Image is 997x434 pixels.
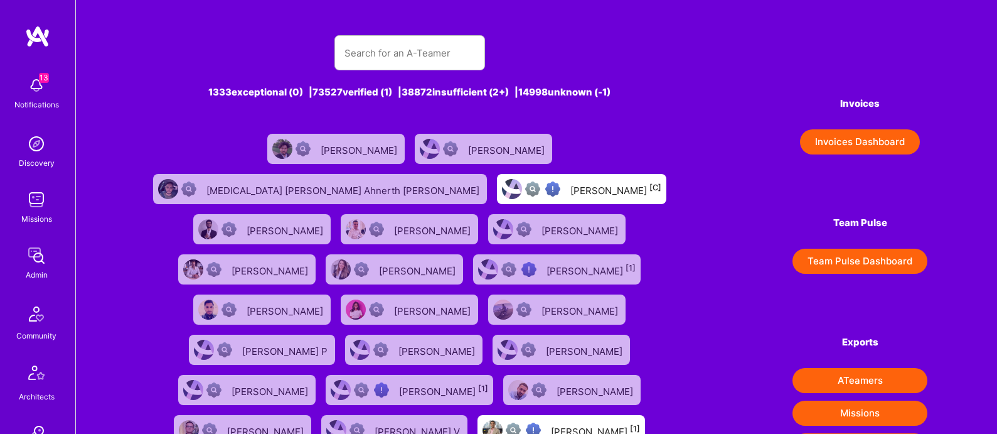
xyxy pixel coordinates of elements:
div: [MEDICAL_DATA] [PERSON_NAME] Ahnerth [PERSON_NAME] [206,181,482,197]
img: Not Scrubbed [206,382,221,398]
div: [PERSON_NAME] P [242,342,330,358]
a: User AvatarNot Scrubbed[PERSON_NAME] [173,370,321,410]
img: Architects [21,360,51,390]
img: User Avatar [478,259,498,279]
img: Not Scrubbed [181,182,196,197]
img: Not Scrubbed [369,222,384,237]
img: Not Scrubbed [373,342,388,357]
img: User Avatar [498,340,518,360]
img: User Avatar [346,300,366,320]
img: Community [21,299,51,329]
a: User AvatarNot Scrubbed[PERSON_NAME] [173,249,321,290]
sup: [1] [478,384,488,393]
img: Not Scrubbed [443,141,458,156]
img: Not Scrubbed [221,302,237,317]
img: Not Scrubbed [369,302,384,317]
div: Architects [19,390,55,403]
a: User AvatarNot fully vettedHigh Potential User[PERSON_NAME][1] [468,249,646,290]
img: Not Scrubbed [531,382,546,398]
a: Invoices Dashboard [792,129,927,155]
sup: [1] [626,263,636,273]
div: Notifications [14,98,59,111]
img: logo [25,25,50,48]
a: User AvatarNot Scrubbed[PERSON_NAME] [262,129,410,169]
div: [PERSON_NAME] [557,382,636,398]
a: User AvatarNot Scrubbed[PERSON_NAME] [336,290,483,330]
a: User AvatarNot fully vettedHigh Potential User[PERSON_NAME][1] [321,370,498,410]
img: teamwork [24,187,49,212]
img: discovery [24,131,49,156]
input: Search for an A-Teamer [344,37,475,69]
sup: [1] [630,424,640,433]
div: [PERSON_NAME] [232,382,311,398]
img: User Avatar [198,300,218,320]
div: Discovery [19,156,55,170]
div: [PERSON_NAME] [541,301,621,318]
a: User AvatarNot Scrubbed[PERSON_NAME] [483,209,631,249]
div: [PERSON_NAME] [468,141,547,157]
div: Admin [26,268,48,281]
div: [PERSON_NAME] [570,181,661,197]
img: admin teamwork [24,243,49,268]
a: User AvatarNot Scrubbed[PERSON_NAME] [336,209,483,249]
a: User AvatarNot Scrubbed[PERSON_NAME] [488,330,635,370]
img: User Avatar [158,179,178,199]
img: Not Scrubbed [516,302,531,317]
a: User AvatarNot Scrubbed[PERSON_NAME] [498,370,646,410]
img: Not Scrubbed [221,222,237,237]
img: Not Scrubbed [296,141,311,156]
div: [PERSON_NAME] [247,301,326,318]
img: Not fully vetted [354,382,369,398]
h4: Invoices [792,98,927,109]
button: Team Pulse Dashboard [792,249,927,274]
a: User AvatarNot Scrubbed[PERSON_NAME] [188,209,336,249]
span: 13 [39,73,49,83]
button: Missions [792,401,927,426]
div: [PERSON_NAME] [394,221,473,237]
div: Missions [21,212,52,225]
img: User Avatar [493,219,513,239]
div: Community [16,329,56,342]
img: User Avatar [183,259,203,279]
div: [PERSON_NAME] [232,261,311,278]
img: High Potential User [521,262,536,277]
a: User AvatarNot Scrubbed[PERSON_NAME] [410,129,557,169]
img: User Avatar [346,219,366,239]
div: [PERSON_NAME] [541,221,621,237]
a: User AvatarNot Scrubbed[PERSON_NAME] [321,249,468,290]
img: Not Scrubbed [206,262,221,277]
div: [PERSON_NAME] [247,221,326,237]
img: User Avatar [502,179,522,199]
img: bell [24,73,49,98]
img: User Avatar [194,340,214,360]
a: User AvatarNot Scrubbed[PERSON_NAME] [340,330,488,370]
img: User Avatar [331,380,351,400]
img: Not fully vetted [525,182,540,197]
img: Not Scrubbed [354,262,369,277]
img: High Potential User [374,382,389,398]
img: User Avatar [331,259,351,279]
img: Not Scrubbed [516,222,531,237]
img: User Avatar [493,300,513,320]
img: User Avatar [420,139,440,159]
div: [PERSON_NAME] [398,342,477,358]
a: User AvatarNot fully vettedHigh Potential User[PERSON_NAME][C] [492,169,671,209]
div: [PERSON_NAME] [394,301,473,318]
div: [PERSON_NAME] [399,382,488,398]
img: User Avatar [183,380,203,400]
h4: Team Pulse [792,217,927,229]
img: User Avatar [198,219,218,239]
img: Not Scrubbed [217,342,232,357]
h4: Exports [792,337,927,348]
img: Not fully vetted [501,262,516,277]
a: User AvatarNot Scrubbed[PERSON_NAME] P [184,330,340,370]
div: [PERSON_NAME] [321,141,400,157]
a: User AvatarNot Scrubbed[PERSON_NAME] [483,290,631,330]
a: User AvatarNot Scrubbed[MEDICAL_DATA] [PERSON_NAME] Ahnerth [PERSON_NAME] [148,169,492,209]
div: [PERSON_NAME] [546,342,625,358]
img: User Avatar [350,340,370,360]
img: High Potential User [545,182,560,197]
div: [PERSON_NAME] [379,261,458,278]
div: [PERSON_NAME] [546,261,636,278]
